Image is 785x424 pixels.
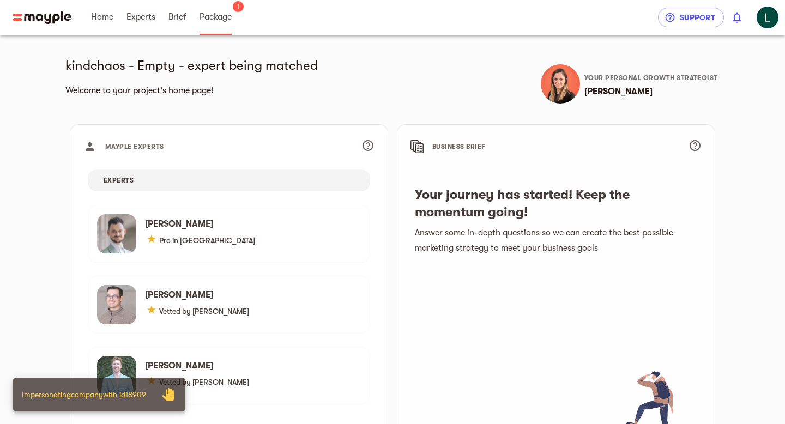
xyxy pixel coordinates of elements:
a: [PERSON_NAME] Vetted by [PERSON_NAME] [88,347,370,404]
h6: [PERSON_NAME] [584,84,724,99]
a: [PERSON_NAME] Pro in [GEOGRAPHIC_DATA] [88,205,370,263]
a: [PERSON_NAME] Vetted by [PERSON_NAME] [88,276,370,334]
span: Impersonating company with id 18909 [22,390,146,399]
span: Package [200,10,232,23]
h6: Answer some in-depth questions so we can create the best possible marketing strategy to meet your... [415,225,697,256]
span: BUSINESS BRIEF [432,143,485,150]
span: Stop Impersonation [155,381,181,408]
h5: kindchaos - Empty - expert being matched [65,57,388,74]
span: Support [667,11,715,24]
button: show 0 new notifications [724,4,750,31]
span: EXPERTS [104,172,134,189]
button: Your project's best candidates are selected based on the experience, skills and proven track reco... [355,132,381,159]
span: MAYPLE EXPERTS [105,143,164,150]
span: Experts [126,10,155,23]
span: Your personal growth strategist [584,74,718,82]
h5: Your journey has started! Keep the momentum going! [415,186,697,221]
img: Michal Meir [541,64,580,104]
h6: Welcome to your project's home page! [65,83,388,98]
button: Close [155,381,181,408]
button: Answer couple of questions to boost up your project performances! [682,132,708,159]
span: Brief [168,10,186,23]
img: Main logo [13,11,71,24]
button: Support [658,8,724,27]
span: 1 [233,1,244,12]
img: YFrZJb3ROObTHv82R5Gf [757,7,778,28]
span: Home [91,10,113,23]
